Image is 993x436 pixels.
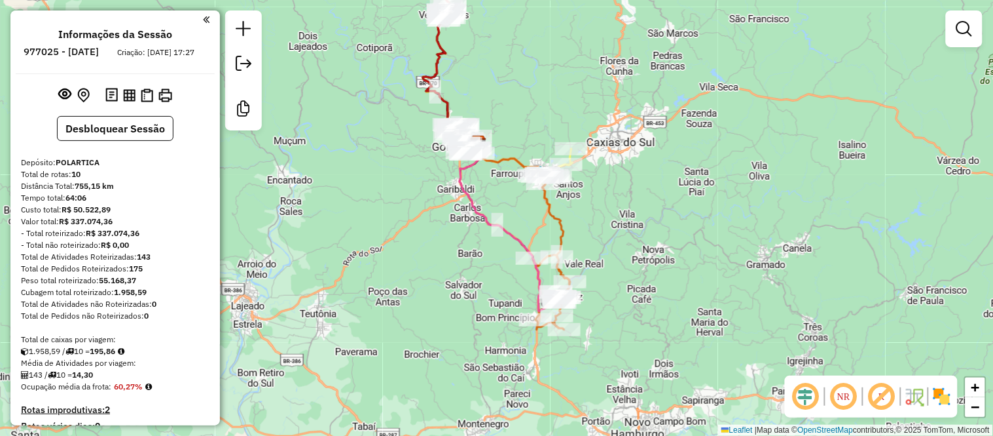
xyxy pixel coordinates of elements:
button: Imprimir Rotas [156,86,175,105]
strong: POLARTICA [56,157,99,167]
strong: 2 [105,404,110,416]
div: Total de Pedidos não Roteirizados: [21,310,209,322]
h4: Rotas vários dias: [21,421,209,432]
a: OpenStreetMap [798,426,854,435]
strong: R$ 337.074,36 [59,216,113,226]
a: Nova sessão e pesquisa [230,16,257,45]
span: + [971,379,980,395]
div: Total de Atividades Roteirizadas: [21,251,209,263]
button: Logs desbloquear sessão [103,85,120,106]
div: Total de Atividades não Roteirizadas: [21,298,209,310]
strong: 1.958,59 [114,287,147,297]
strong: 64:06 [65,193,86,203]
span: − [971,399,980,415]
strong: 0 [152,299,156,309]
div: Tempo total: [21,192,209,204]
i: Cubagem total roteirizado [21,347,29,355]
div: Peso total roteirizado: [21,275,209,287]
div: Total de rotas: [21,168,209,180]
span: Exibir rótulo [866,381,897,412]
a: Leaflet [721,426,753,435]
div: - Total roteirizado: [21,228,209,239]
strong: 55.168,37 [99,275,136,285]
h6: 977025 - [DATE] [24,46,99,58]
h4: Rotas improdutivas: [21,405,209,416]
a: Zoom out [966,397,985,417]
div: Total de caixas por viagem: [21,334,209,346]
div: Depósito: [21,157,209,168]
div: Distância Total: [21,180,209,192]
span: Ocupação média da frota: [21,382,111,391]
i: Total de Atividades [21,371,29,379]
div: Criação: [DATE] 17:27 [113,47,200,58]
div: Custo total: [21,204,209,216]
strong: R$ 0,00 [101,240,129,250]
div: Média de Atividades por viagem: [21,357,209,369]
strong: R$ 337.074,36 [86,228,139,238]
i: Total de rotas [65,347,74,355]
div: 1.958,59 / 10 = [21,346,209,357]
a: Exportar sessão [230,50,257,80]
h4: Informações da Sessão [58,28,172,41]
strong: R$ 50.522,89 [62,205,111,214]
strong: 143 [137,252,151,262]
button: Desbloquear Sessão [57,116,173,141]
strong: 10 [71,169,81,179]
div: Cubagem total roteirizado: [21,287,209,298]
a: Exibir filtros [951,16,977,42]
strong: 195,86 [90,346,115,356]
strong: 0 [95,420,100,432]
div: Map data © contributors,© 2025 TomTom, Microsoft [718,425,993,436]
div: - Total não roteirizado: [21,239,209,251]
a: Zoom in [966,378,985,397]
img: Fluxo de ruas [904,386,925,407]
a: Clique aqui para minimizar o painel [203,12,209,27]
em: Média calculada utilizando a maior ocupação (%Peso ou %Cubagem) de cada rota da sessão. Rotas cro... [145,383,152,391]
span: Ocultar deslocamento [790,381,821,412]
strong: 14,30 [72,370,93,380]
img: Exibir/Ocultar setores [931,386,952,407]
button: Exibir sessão original [56,85,75,106]
span: Ocultar NR [828,381,859,412]
strong: 755,15 km [75,181,114,191]
div: Total de Pedidos Roteirizados: [21,263,209,275]
span: | [755,426,757,435]
a: Criar modelo [230,96,257,125]
strong: 175 [129,264,143,273]
button: Visualizar Romaneio [138,86,156,105]
div: Valor total: [21,216,209,228]
strong: 0 [144,311,149,321]
img: POLARTICA [470,135,487,152]
strong: 60,27% [114,382,143,391]
div: 143 / 10 = [21,369,209,381]
i: Meta Caixas/viagem: 1,00 Diferença: 194,86 [118,347,124,355]
img: FARROUPILHA [532,165,549,182]
button: Visualizar relatório de Roteirização [120,86,138,104]
i: Total de rotas [48,371,56,379]
button: Centralizar mapa no depósito ou ponto de apoio [75,85,92,106]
